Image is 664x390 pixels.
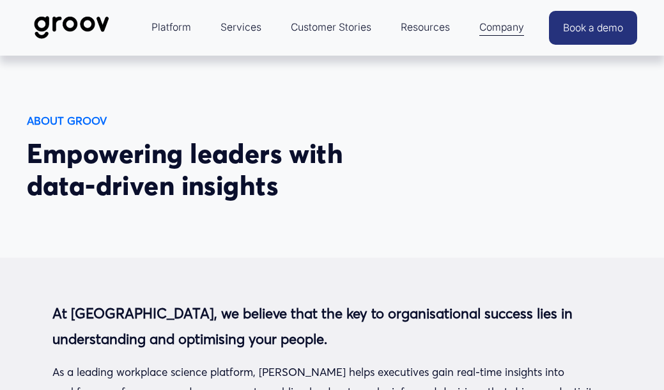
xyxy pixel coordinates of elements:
a: Book a demo [549,11,637,45]
a: Customer Stories [284,12,378,43]
img: Groov | Workplace Science Platform | Unlock Performance | Drive Results [27,6,117,49]
span: Resources [401,19,450,36]
span: Company [479,19,524,36]
span: Empowering leaders with data-driven insights [27,137,350,202]
a: folder dropdown [473,12,530,43]
strong: At [GEOGRAPHIC_DATA], we believe that the key to organisational success lies in understanding and... [52,305,576,348]
a: folder dropdown [145,12,197,43]
a: Services [214,12,268,43]
span: Platform [151,19,191,36]
a: folder dropdown [394,12,456,43]
strong: ABOUT GROOV [27,114,107,127]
